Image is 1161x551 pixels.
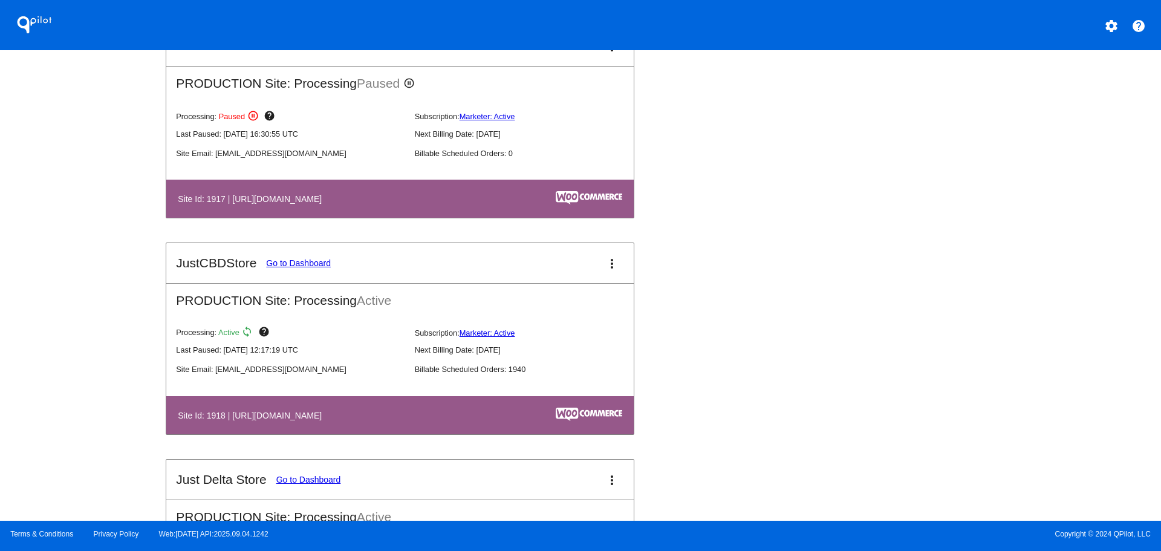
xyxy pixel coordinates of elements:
a: Privacy Policy [94,530,139,538]
h1: QPilot [10,13,59,37]
a: Marketer: Active [460,112,515,121]
p: Last Paused: [DATE] 16:30:55 UTC [176,129,405,139]
h2: PRODUCTION Site: Processing [166,284,634,308]
p: Billable Scheduled Orders: 1940 [415,365,643,374]
h4: Site Id: 1917 | [URL][DOMAIN_NAME] [178,194,328,204]
p: Processing: [176,110,405,125]
mat-icon: more_vert [605,256,619,271]
span: Paused [219,112,245,121]
p: Subscription: [415,328,643,337]
a: Web:[DATE] API:2025.09.04.1242 [159,530,268,538]
h2: Just Delta Store [176,472,266,487]
h4: Site Id: 1918 | [URL][DOMAIN_NAME] [178,411,328,420]
img: c53aa0e5-ae75-48aa-9bee-956650975ee5 [556,408,622,421]
p: Billable Scheduled Orders: 0 [415,149,643,158]
mat-icon: sync [241,326,256,341]
span: Paused [357,76,400,90]
mat-icon: settings [1104,19,1119,33]
mat-icon: help [264,110,278,125]
a: Go to Dashboard [266,258,331,268]
span: Copyright © 2024 QPilot, LLC [591,530,1151,538]
p: Site Email: [EMAIL_ADDRESS][DOMAIN_NAME] [176,149,405,158]
mat-icon: help [258,326,273,341]
mat-icon: help [1131,19,1146,33]
p: Processing: [176,326,405,341]
a: Marketer: Active [460,328,515,337]
span: Active [357,510,391,524]
span: Active [218,328,239,337]
mat-icon: pause_circle_outline [247,110,262,125]
mat-icon: pause_circle_outline [403,77,418,92]
mat-icon: more_vert [605,473,619,487]
p: Site Email: [EMAIL_ADDRESS][DOMAIN_NAME] [176,365,405,374]
img: c53aa0e5-ae75-48aa-9bee-956650975ee5 [556,191,622,204]
h2: PRODUCTION Site: Processing [166,500,634,524]
a: Go to Dashboard [276,475,341,484]
p: Next Billing Date: [DATE] [415,345,643,354]
p: Subscription: [415,112,643,121]
h2: JustCBDStore [176,256,256,270]
p: Last Paused: [DATE] 12:17:19 UTC [176,345,405,354]
a: Terms & Conditions [10,530,73,538]
span: Active [357,293,391,307]
p: Next Billing Date: [DATE] [415,129,643,139]
h2: PRODUCTION Site: Processing [166,67,634,91]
